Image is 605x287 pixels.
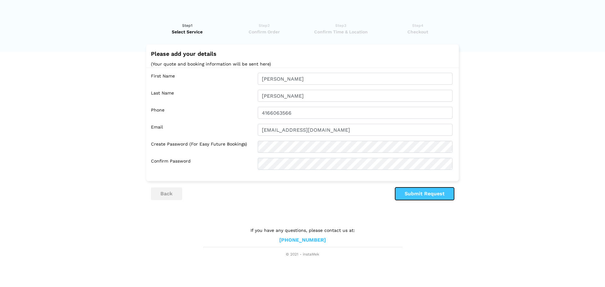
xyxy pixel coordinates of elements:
[151,73,253,85] label: First Name
[151,22,224,35] a: Step1
[151,187,182,200] button: back
[304,29,377,35] span: Confirm Time & Location
[203,227,402,234] p: If you have any questions, please contact us at:
[381,29,454,35] span: Checkout
[151,124,253,136] label: Email
[395,187,454,200] button: Submit Request
[228,29,301,35] span: Confirm Order
[381,22,454,35] a: Step4
[151,107,253,119] label: Phone
[151,29,224,35] span: Select Service
[304,22,377,35] a: Step3
[151,158,253,170] label: Confirm Password
[151,60,454,68] p: (Your quote and booking information will be sent here)
[228,22,301,35] a: Step2
[151,141,253,153] label: Create Password (for easy future bookings)
[279,237,326,244] a: [PHONE_NUMBER]
[151,90,253,102] label: Last Name
[203,252,402,257] span: © 2021 - instaMek
[151,51,454,57] h2: Please add your details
